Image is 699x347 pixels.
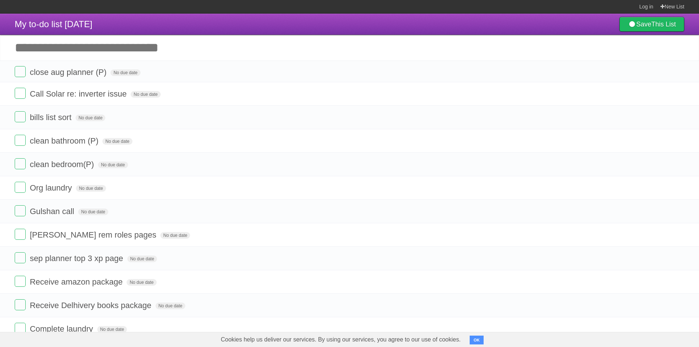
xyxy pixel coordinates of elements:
span: Cookies help us deliver our services. By using our services, you agree to our use of cookies. [214,332,468,347]
label: Done [15,323,26,334]
span: Call Solar re: inverter issue [30,89,128,98]
label: Done [15,276,26,287]
span: bills list sort [30,113,73,122]
label: Done [15,229,26,240]
label: Done [15,182,26,193]
span: No due date [110,69,140,76]
label: Done [15,88,26,99]
b: This List [651,21,676,28]
span: No due date [131,91,160,98]
span: No due date [78,209,108,215]
a: SaveThis List [619,17,684,32]
span: No due date [76,185,106,192]
span: No due date [127,256,157,262]
span: My to-do list [DATE] [15,19,92,29]
button: OK [470,336,484,344]
span: clean bathroom (P) [30,136,100,145]
span: No due date [76,115,105,121]
span: close aug planner (P) [30,68,108,77]
span: Receive Delhivery books package [30,301,153,310]
span: No due date [97,326,127,333]
span: Gulshan call [30,207,76,216]
label: Done [15,205,26,216]
label: Done [15,299,26,310]
span: No due date [160,232,190,239]
span: No due date [156,303,185,309]
span: clean bedroom(P) [30,160,96,169]
label: Done [15,158,26,169]
span: [PERSON_NAME] rem roles pages [30,230,158,239]
label: Done [15,135,26,146]
span: Receive amazon package [30,277,124,286]
span: Complete laundry [30,324,95,333]
span: No due date [127,279,156,286]
span: Org laundry [30,183,74,192]
span: No due date [102,138,132,145]
label: Done [15,66,26,77]
label: Done [15,252,26,263]
span: No due date [98,162,128,168]
label: Done [15,111,26,122]
span: sep planner top 3 xp page [30,254,125,263]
